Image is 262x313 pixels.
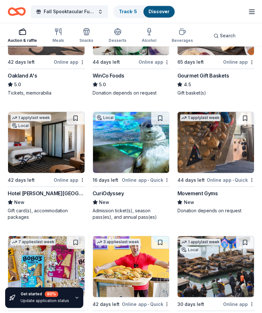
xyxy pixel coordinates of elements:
div: WinCo Foods [93,71,124,79]
div: Get started [21,291,69,297]
a: Image for Hotel Valencia Santana Row1 applylast weekLocal42 days leftOnline appHotel [PERSON_NAME... [8,111,85,220]
div: Snacks [79,38,93,43]
div: Online app [54,176,85,184]
div: Auction & raffle [8,38,37,43]
button: Snacks [79,25,93,46]
div: Oakland A's [8,71,37,79]
div: Gift basket(s) [177,89,254,96]
div: 44 days left [177,176,204,184]
img: Image for Movement Gyms [177,112,254,173]
a: Track· 5 [119,9,137,14]
div: 65 days left [177,58,203,66]
div: Gourmet Gift Baskets [177,71,229,79]
div: 1 apply last week [11,114,51,121]
div: 1 apply last week [180,114,221,121]
div: Admission ticket(s), season pass(es), and annual pass(es) [93,207,170,220]
div: Local [180,246,199,253]
div: 42 days left [8,58,35,66]
div: Local [95,114,115,121]
button: Search [208,29,241,42]
img: Image for CuriOdyssey [93,112,169,173]
img: Image for Bobo's Bakery [8,236,85,297]
div: Online app [54,58,85,66]
div: 1 apply last week [180,238,221,245]
button: Auction & raffle [8,25,37,46]
div: 44 days left [93,58,120,66]
button: Track· 5Discover [113,5,175,18]
div: Hotel [PERSON_NAME][GEOGRAPHIC_DATA] [8,189,85,197]
div: Online app Quick [207,176,254,184]
a: Discover [149,9,169,14]
div: 16 days left [93,176,118,184]
div: 7 applies last week [11,238,56,245]
button: Alcohol [142,25,156,46]
span: 4.5 [184,80,191,88]
span: Fall Spooktacular Fundraiser [44,8,95,15]
div: 30 days left [177,300,204,308]
span: • [148,301,149,307]
button: Desserts [109,25,126,46]
span: • [148,177,149,182]
div: Tickets, memorabilia [8,89,85,96]
img: Image for Hotel Valencia Santana Row [8,112,85,173]
img: Image for Ike's Sandwiches [93,236,169,297]
a: Image for Movement Gyms1 applylast week44 days leftOnline app•QuickMovement GymsNewDonation depen... [177,111,254,214]
div: Online app [223,300,254,308]
div: Gift card(s), accommodation packages [8,207,85,220]
div: Donation depends on request [93,89,170,96]
span: • [232,177,234,182]
div: Meals [52,38,64,43]
button: Meals [52,25,64,46]
div: Movement Gyms [177,189,218,197]
div: Donation depends on request [177,207,254,214]
button: Beverages [172,25,193,46]
div: CuriOdyssey [93,189,124,197]
button: Fall Spooktacular Fundraiser [31,5,108,18]
div: Online app [223,58,254,66]
span: New [184,198,194,206]
div: Update application status [21,298,69,303]
img: Image for San Francisco Pier 39 [177,236,254,297]
div: 42 days left [8,176,35,184]
a: Image for CuriOdysseyLocal16 days leftOnline app•QuickCuriOdysseyNewAdmission ticket(s), season p... [93,111,170,220]
span: 5.0 [99,80,106,88]
div: Local [11,122,30,129]
span: Search [220,32,236,40]
div: Online app [138,58,169,66]
span: New [99,198,109,206]
div: 3 applies last week [95,238,140,245]
div: Online app Quick [122,176,169,184]
span: New [14,198,24,206]
span: 5.0 [14,80,21,88]
div: Alcohol [142,38,156,43]
div: 80 % [45,291,58,297]
div: Beverages [172,38,193,43]
div: Online app Quick [122,300,169,308]
a: Home [8,4,26,19]
div: Desserts [109,38,126,43]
